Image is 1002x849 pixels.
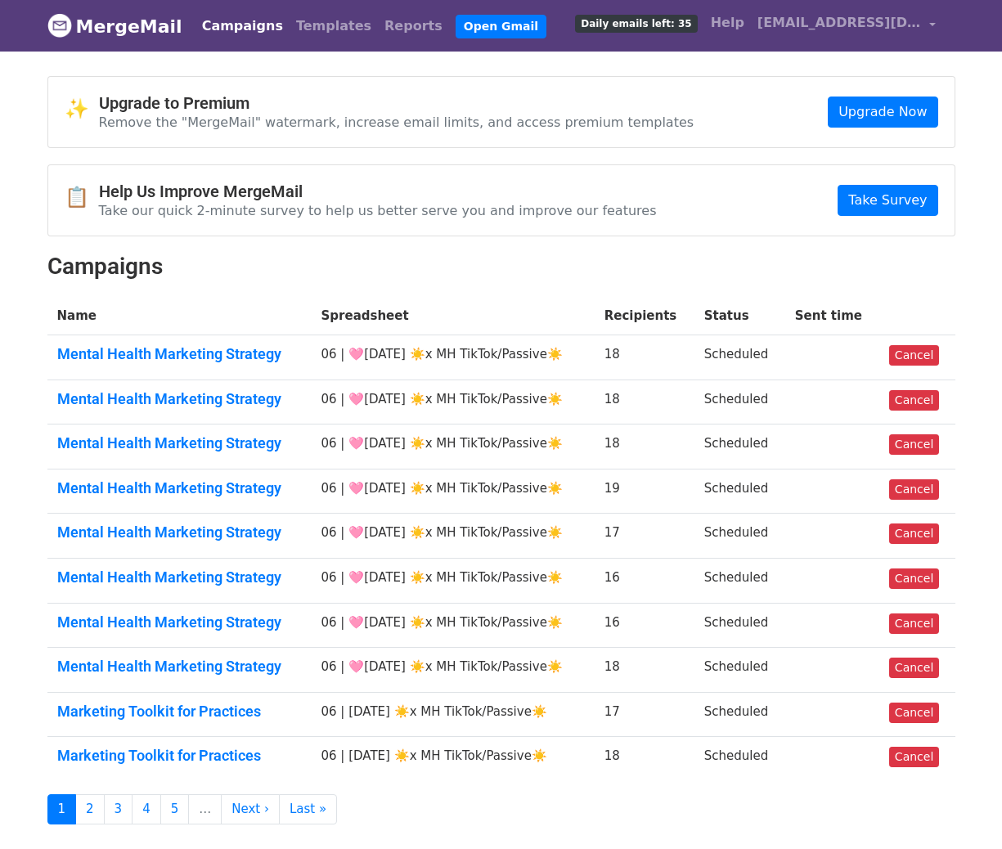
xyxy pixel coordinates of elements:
[65,97,99,121] span: ✨
[595,380,694,424] td: 18
[595,469,694,514] td: 19
[757,13,921,33] span: [EMAIL_ADDRESS][DOMAIN_NAME]
[57,658,302,676] a: Mental Health Marketing Strategy
[595,559,694,604] td: 16
[312,648,595,693] td: 06 | 🩷[DATE] ☀️x MH TikTok/Passive☀️
[312,603,595,648] td: 06 | 🩷[DATE] ☀️x MH TikTok/Passive☀️
[65,186,99,209] span: 📋
[889,345,939,366] a: Cancel
[47,794,77,824] a: 1
[595,514,694,559] td: 17
[889,658,939,678] a: Cancel
[889,523,939,544] a: Cancel
[838,185,937,216] a: Take Survey
[694,335,785,380] td: Scheduled
[75,794,105,824] a: 2
[312,297,595,335] th: Spreadsheet
[279,794,337,824] a: Last »
[889,568,939,589] a: Cancel
[889,747,939,767] a: Cancel
[694,297,785,335] th: Status
[694,559,785,604] td: Scheduled
[694,514,785,559] td: Scheduled
[694,692,785,737] td: Scheduled
[456,15,546,38] a: Open Gmail
[694,380,785,424] td: Scheduled
[595,424,694,469] td: 18
[889,479,939,500] a: Cancel
[57,390,302,408] a: Mental Health Marketing Strategy
[47,13,72,38] img: MergeMail logo
[104,794,133,824] a: 3
[889,613,939,634] a: Cancel
[694,603,785,648] td: Scheduled
[694,424,785,469] td: Scheduled
[595,335,694,380] td: 18
[785,297,879,335] th: Sent time
[694,737,785,781] td: Scheduled
[57,345,302,363] a: Mental Health Marketing Strategy
[57,613,302,631] a: Mental Health Marketing Strategy
[57,568,302,586] a: Mental Health Marketing Strategy
[57,434,302,452] a: Mental Health Marketing Strategy
[99,93,694,113] h4: Upgrade to Premium
[595,692,694,737] td: 17
[312,514,595,559] td: 06 | 🩷[DATE] ☀️x MH TikTok/Passive☀️
[595,603,694,648] td: 16
[57,703,302,721] a: Marketing Toolkit for Practices
[312,692,595,737] td: 06 | [DATE] ☀️x MH TikTok/Passive☀️
[889,390,939,411] a: Cancel
[99,182,657,201] h4: Help Us Improve MergeMail
[694,648,785,693] td: Scheduled
[889,434,939,455] a: Cancel
[694,469,785,514] td: Scheduled
[751,7,942,45] a: [EMAIL_ADDRESS][DOMAIN_NAME]
[568,7,703,39] a: Daily emails left: 35
[595,297,694,335] th: Recipients
[57,479,302,497] a: Mental Health Marketing Strategy
[595,648,694,693] td: 18
[221,794,280,824] a: Next ›
[57,523,302,541] a: Mental Health Marketing Strategy
[312,335,595,380] td: 06 | 🩷[DATE] ☀️x MH TikTok/Passive☀️
[47,9,182,43] a: MergeMail
[160,794,190,824] a: 5
[312,737,595,781] td: 06 | [DATE] ☀️x MH TikTok/Passive☀️
[312,469,595,514] td: 06 | 🩷[DATE] ☀️x MH TikTok/Passive☀️
[312,424,595,469] td: 06 | 🩷[DATE] ☀️x MH TikTok/Passive☀️
[704,7,751,39] a: Help
[290,10,378,43] a: Templates
[99,202,657,219] p: Take our quick 2-minute survey to help us better serve you and improve our features
[132,794,161,824] a: 4
[57,747,302,765] a: Marketing Toolkit for Practices
[828,97,937,128] a: Upgrade Now
[312,380,595,424] td: 06 | 🩷[DATE] ☀️x MH TikTok/Passive☀️
[378,10,449,43] a: Reports
[47,253,955,281] h2: Campaigns
[889,703,939,723] a: Cancel
[47,297,312,335] th: Name
[195,10,290,43] a: Campaigns
[575,15,697,33] span: Daily emails left: 35
[595,737,694,781] td: 18
[312,559,595,604] td: 06 | 🩷[DATE] ☀️x MH TikTok/Passive☀️
[99,114,694,131] p: Remove the "MergeMail" watermark, increase email limits, and access premium templates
